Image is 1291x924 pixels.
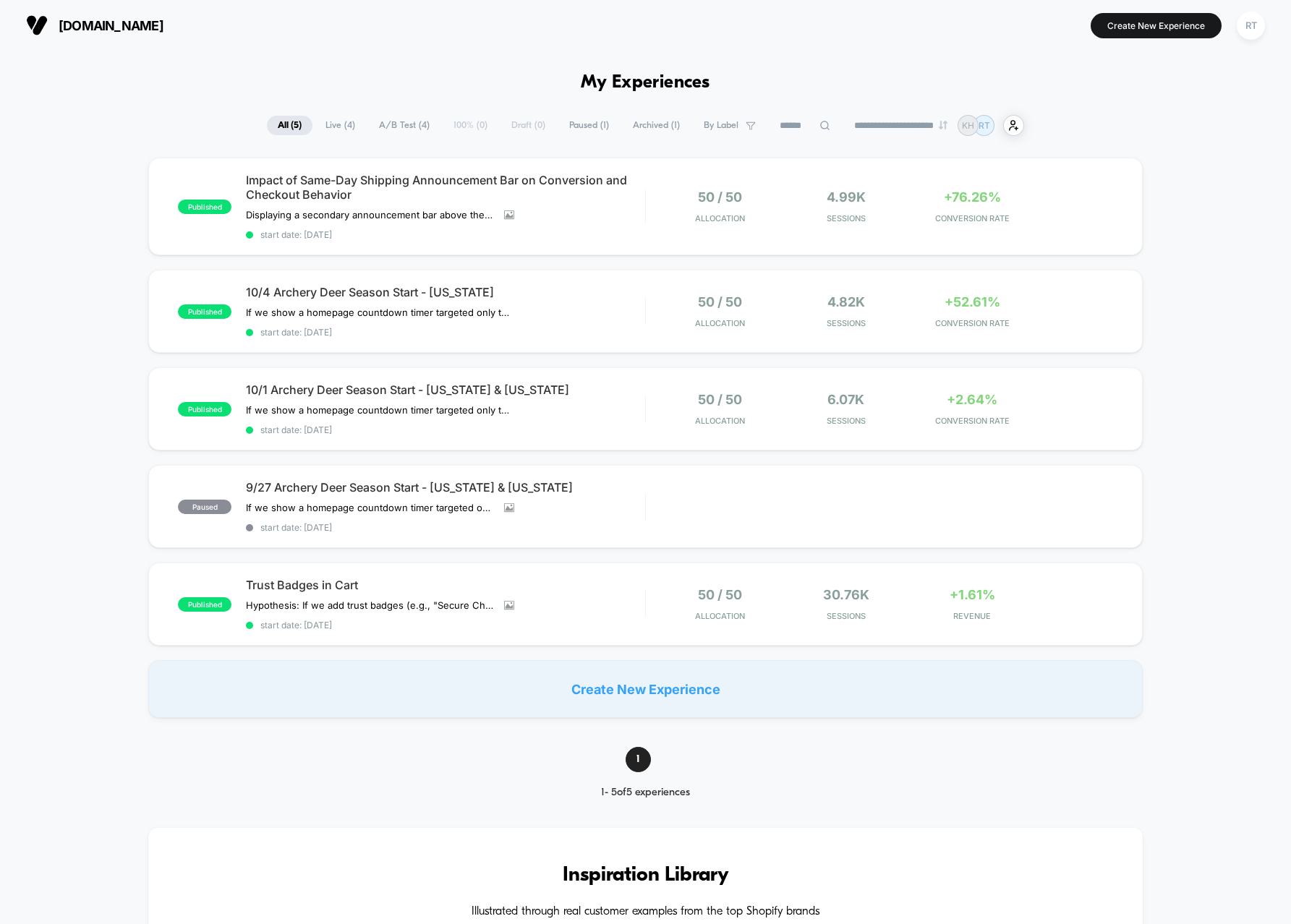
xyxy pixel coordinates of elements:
[827,294,865,309] span: 4.82k
[267,116,312,135] span: All ( 5 )
[246,480,644,495] span: 9/27 Archery Deer Season Start - [US_STATE] & [US_STATE]
[947,392,997,407] span: +2.64%
[59,18,163,33] span: [DOMAIN_NAME]
[787,318,906,328] span: Sessions
[827,392,864,407] span: 6.07k
[695,611,745,621] span: Allocation
[246,424,644,435] span: start date: [DATE]
[913,318,1031,328] span: CONVERSION RATE
[698,587,742,602] span: 50 / 50
[246,382,644,397] span: 10/1 Archery Deer Season Start - [US_STATE] & [US_STATE]
[787,416,906,426] span: Sessions
[178,597,231,612] span: published
[913,611,1031,621] span: REVENUE
[178,304,231,319] span: published
[192,864,1099,887] h3: Inspiration Library
[178,200,231,214] span: published
[695,416,745,426] span: Allocation
[787,213,906,223] span: Sessions
[939,121,947,129] img: end
[246,327,644,338] span: start date: [DATE]
[698,294,742,309] span: 50 / 50
[246,502,493,513] span: If we show a homepage countdown timer targeted only to visitors from our top 5 selling states, co...
[950,587,995,602] span: +1.61%
[558,116,620,135] span: Paused ( 1 )
[913,416,1031,426] span: CONVERSION RATE
[827,189,866,205] span: 4.99k
[823,587,869,602] span: 30.76k
[178,500,231,514] span: paused
[695,213,745,223] span: Allocation
[368,116,440,135] span: A/B Test ( 4 )
[1091,13,1222,38] button: Create New Experience
[787,611,906,621] span: Sessions
[246,620,644,630] span: start date: [DATE]
[246,173,644,202] span: Impact of Same-Day Shipping Announcement Bar on Conversion and Checkout Behavior
[246,599,493,611] span: Hypothesis: If we add trust badges (e.g., "Secure Checkout," "Free & Easy Returns," "Fast Shippin...
[695,318,745,328] span: Allocation
[622,116,691,135] span: Archived ( 1 )
[1232,11,1269,40] button: RT
[246,229,644,240] span: start date: [DATE]
[704,120,738,131] span: By Label
[315,116,366,135] span: Live ( 4 )
[979,120,990,131] p: RT
[1237,12,1265,40] div: RT
[178,402,231,416] span: published
[962,120,974,131] p: KH
[626,747,651,772] span: 1
[246,307,514,318] span: If we show a homepage countdown timer targeted only to visitors from our top 5 selling states, co...
[148,660,1142,718] div: Create New Experience
[246,209,493,221] span: Displaying a secondary announcement bar above the hero image that highlights “Order by 2PM EST fo...
[26,14,48,36] img: Visually logo
[581,72,710,93] h1: My Experiences
[945,294,1000,309] span: +52.61%
[913,213,1031,223] span: CONVERSION RATE
[246,578,644,592] span: Trust Badges in Cart
[698,189,742,205] span: 50 / 50
[246,404,514,416] span: If we show a homepage countdown timer targeted only to visitors from our top 5 selling states, co...
[246,285,644,299] span: 10/4 Archery Deer Season Start - [US_STATE]
[944,189,1001,205] span: +76.26%
[698,392,742,407] span: 50 / 50
[192,905,1099,919] h4: Illustrated through real customer examples from the top Shopify brands
[246,522,644,533] span: start date: [DATE]
[22,14,168,37] button: [DOMAIN_NAME]
[576,787,715,799] div: 1 - 5 of 5 experiences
